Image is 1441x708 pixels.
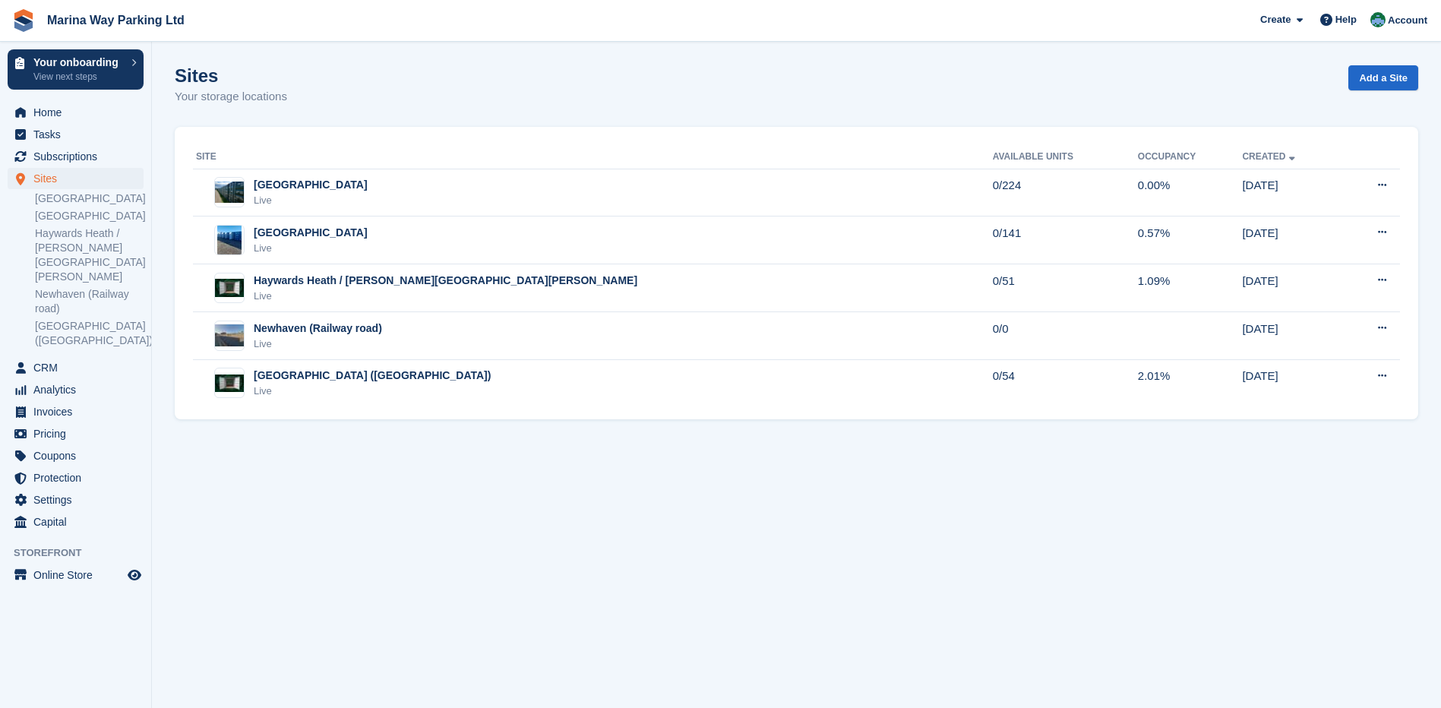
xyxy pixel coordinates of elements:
a: [GEOGRAPHIC_DATA] [35,209,144,223]
div: Live [254,289,637,304]
a: menu [8,445,144,466]
td: 2.01% [1138,359,1243,406]
p: Your storage locations [175,88,287,106]
a: menu [8,423,144,444]
a: menu [8,511,144,533]
span: Analytics [33,379,125,400]
div: Haywards Heath / [PERSON_NAME][GEOGRAPHIC_DATA][PERSON_NAME] [254,273,637,289]
div: [GEOGRAPHIC_DATA] [254,225,368,241]
p: Your onboarding [33,57,124,68]
img: Image of Brighton site [215,182,244,204]
th: Available Units [993,145,1138,169]
span: Online Store [33,564,125,586]
td: 0.57% [1138,217,1243,264]
span: Account [1388,13,1427,28]
img: Image of Haywards Heath / Burgess Hill site [215,279,244,297]
td: 0.00% [1138,169,1243,217]
div: Live [254,241,368,256]
a: Marina Way Parking Ltd [41,8,191,33]
p: View next steps [33,70,124,84]
div: Live [254,384,491,399]
a: menu [8,489,144,510]
div: Live [254,337,382,352]
td: [DATE] [1242,217,1342,264]
a: menu [8,124,144,145]
th: Site [193,145,993,169]
td: 0/0 [993,312,1138,360]
span: Sites [33,168,125,189]
span: Protection [33,467,125,488]
span: Invoices [33,401,125,422]
span: Subscriptions [33,146,125,167]
a: Add a Site [1348,65,1418,90]
td: 0/54 [993,359,1138,406]
span: CRM [33,357,125,378]
td: 0/51 [993,264,1138,312]
td: 0/141 [993,217,1138,264]
td: [DATE] [1242,312,1342,360]
img: stora-icon-8386f47178a22dfd0bd8f6a31ec36ba5ce8667c1dd55bd0f319d3a0aa187defe.svg [12,9,35,32]
span: Storefront [14,545,151,561]
span: Capital [33,511,125,533]
h1: Sites [175,65,287,86]
a: menu [8,379,144,400]
td: [DATE] [1242,359,1342,406]
img: Image of Newhaven (Railway road) site [215,324,244,346]
a: menu [8,401,144,422]
td: 1.09% [1138,264,1243,312]
a: menu [8,102,144,123]
a: Created [1242,151,1297,162]
span: Tasks [33,124,125,145]
a: menu [8,357,144,378]
th: Occupancy [1138,145,1243,169]
a: [GEOGRAPHIC_DATA] ([GEOGRAPHIC_DATA]) [35,319,144,348]
a: Your onboarding View next steps [8,49,144,90]
a: menu [8,146,144,167]
span: Pricing [33,423,125,444]
div: [GEOGRAPHIC_DATA] [254,177,368,193]
span: Help [1335,12,1357,27]
a: Preview store [125,566,144,584]
a: menu [8,564,144,586]
img: Image of Peacehaven site [217,225,242,255]
img: Paul Lewis [1370,12,1386,27]
span: Home [33,102,125,123]
a: Newhaven (Railway road) [35,287,144,316]
div: Newhaven (Railway road) [254,321,382,337]
a: menu [8,168,144,189]
td: 0/224 [993,169,1138,217]
td: [DATE] [1242,169,1342,217]
span: Create [1260,12,1291,27]
div: [GEOGRAPHIC_DATA] ([GEOGRAPHIC_DATA]) [254,368,491,384]
div: Live [254,193,368,208]
span: Coupons [33,445,125,466]
td: [DATE] [1242,264,1342,312]
a: [GEOGRAPHIC_DATA] [35,191,144,206]
a: Haywards Heath / [PERSON_NAME][GEOGRAPHIC_DATA][PERSON_NAME] [35,226,144,284]
img: Image of Newhaven (Beach Road) site [215,375,244,393]
span: Settings [33,489,125,510]
a: menu [8,467,144,488]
